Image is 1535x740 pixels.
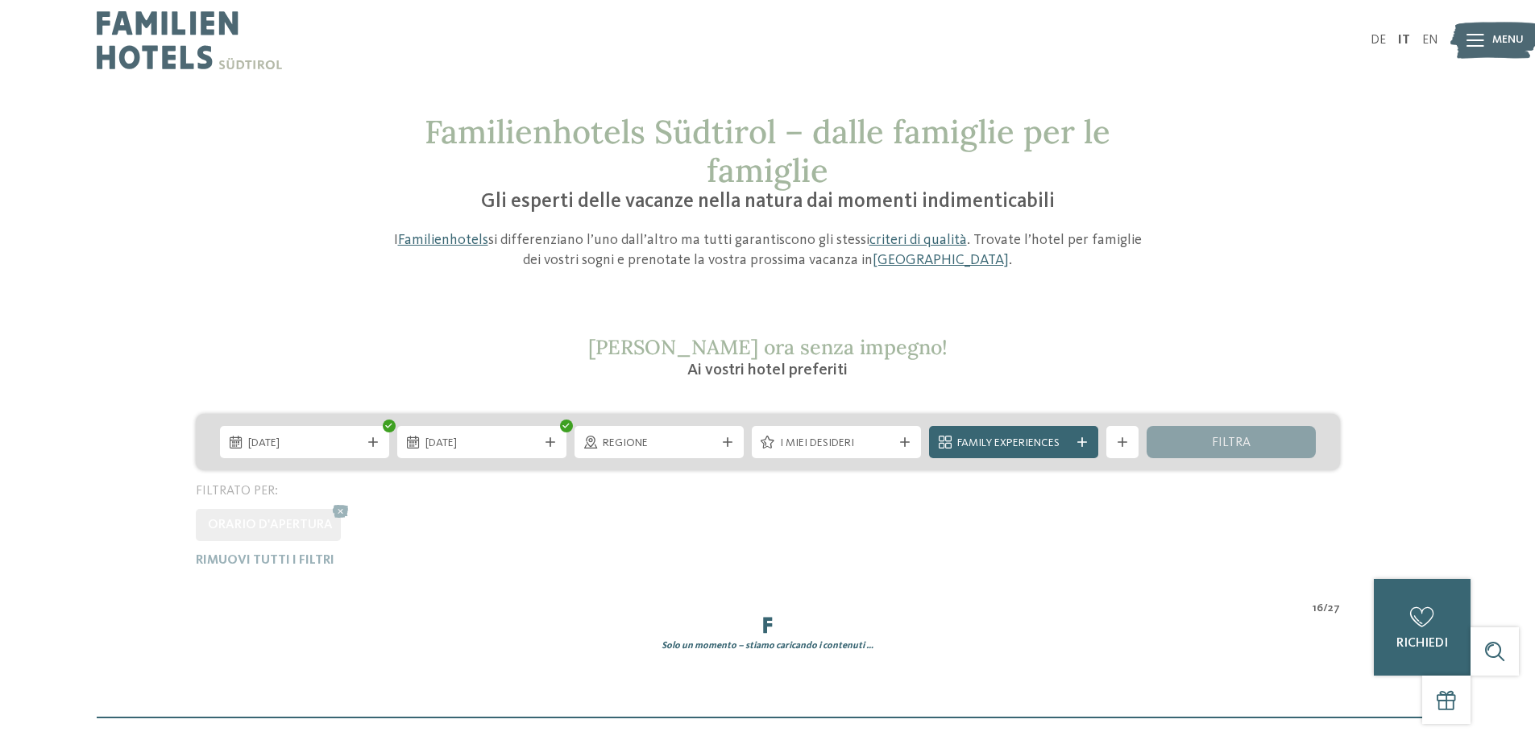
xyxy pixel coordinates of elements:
a: EN [1422,34,1438,47]
a: IT [1398,34,1410,47]
span: Gli esperti delle vacanze nella natura dai momenti indimenticabili [481,192,1055,212]
span: [DATE] [425,436,538,452]
span: Menu [1492,32,1524,48]
span: / [1323,601,1328,617]
div: Solo un momento – stiamo caricando i contenuti … [184,639,1352,653]
span: Ai vostri hotel preferiti [687,362,848,378]
span: Family Experiences [957,436,1070,452]
span: 27 [1328,601,1340,617]
span: 16 [1313,601,1323,617]
a: [GEOGRAPHIC_DATA] [873,253,1009,267]
span: Regione [603,436,716,452]
span: richiedi [1396,637,1448,650]
span: [PERSON_NAME] ora senza impegno! [588,334,948,360]
a: Familienhotels [398,233,488,247]
p: I si differenziano l’uno dall’altro ma tutti garantiscono gli stessi . Trovate l’hotel per famigl... [385,230,1151,271]
span: I miei desideri [780,436,893,452]
a: DE [1371,34,1386,47]
a: criteri di qualità [869,233,967,247]
a: richiedi [1374,579,1471,676]
span: [DATE] [248,436,361,452]
span: Familienhotels Südtirol – dalle famiglie per le famiglie [425,111,1110,191]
